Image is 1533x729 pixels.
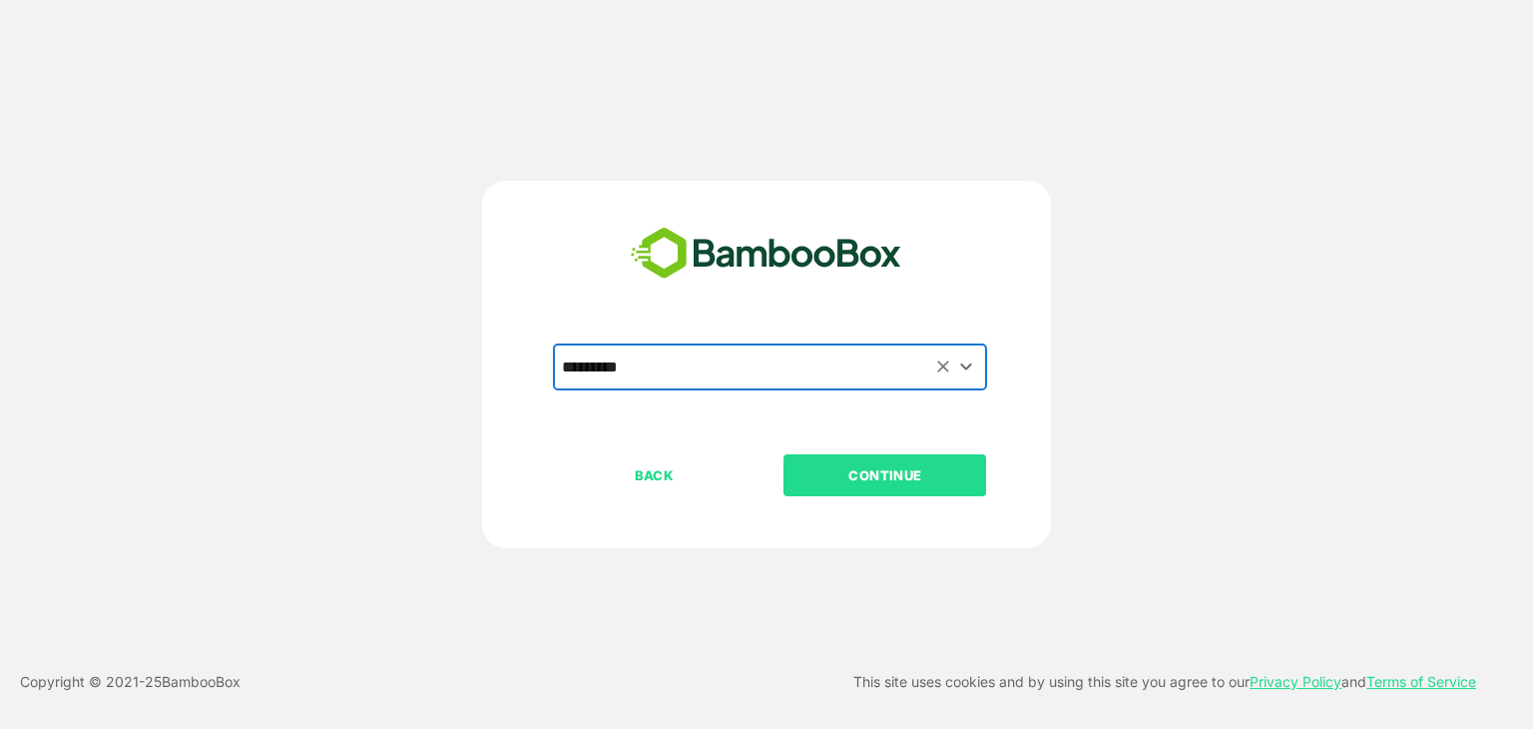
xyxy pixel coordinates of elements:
[932,356,955,378] button: Clear
[785,464,985,486] p: CONTINUE
[1250,673,1341,690] a: Privacy Policy
[953,354,980,380] button: Open
[853,670,1476,694] p: This site uses cookies and by using this site you agree to our and
[553,454,756,496] button: BACK
[555,464,755,486] p: BACK
[20,670,241,694] p: Copyright © 2021- 25 BambooBox
[620,221,912,287] img: bamboobox
[783,454,986,496] button: CONTINUE
[1366,673,1476,690] a: Terms of Service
